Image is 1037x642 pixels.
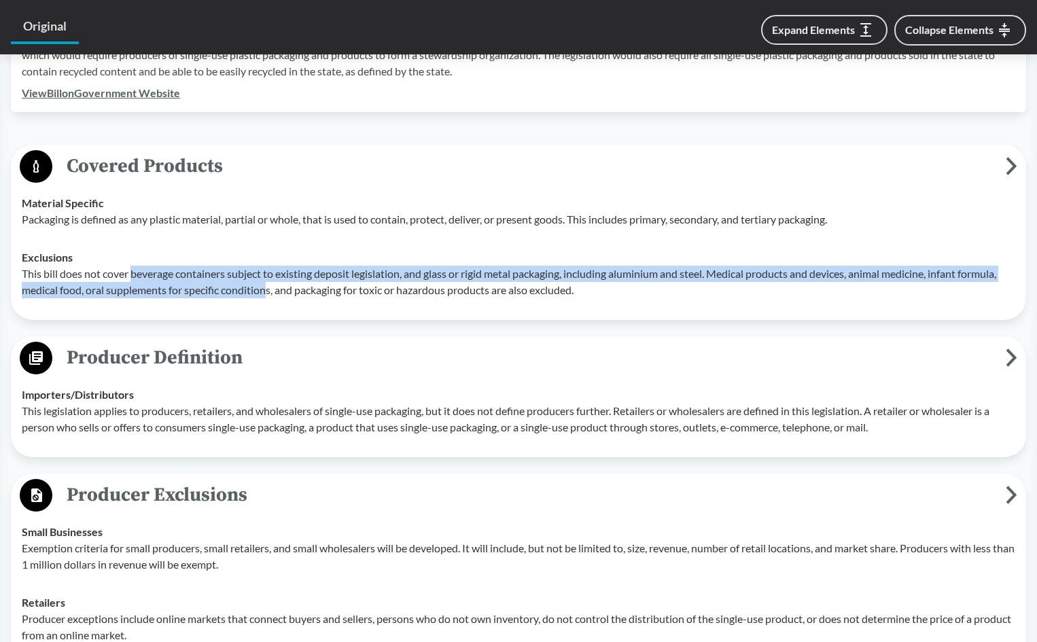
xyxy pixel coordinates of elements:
[894,15,1026,46] button: Collapse Elements
[22,196,104,209] strong: Material Specific
[22,266,1015,298] p: This bill does not cover beverage containers subject to existing deposit legislation, and glass o...
[16,478,1021,513] button: Producer Exclusions
[16,341,1021,376] button: Producer Definition
[22,31,1015,79] p: [US_STATE] State Assembly Bill 842 was introduced at the beginning of the 2021 Regular Session. T...
[22,596,65,609] strong: Retailers
[52,342,1006,373] span: Producer Definition
[52,480,1006,510] span: Producer Exclusions
[22,388,134,401] strong: Importers/​Distributors
[22,540,1015,573] p: Exemption criteria for small producers, small retailers, and small wholesalers will be developed....
[761,15,887,45] button: Expand Elements
[22,211,1015,228] p: Packaging is defined as any plastic material, partial or whole, that is used to contain, protect,...
[22,403,1015,435] p: This legislation applies to producers, retailers, and wholesalers of single-use packaging, but it...
[16,149,1021,184] button: Covered Products
[22,525,103,538] strong: Small Businesses
[52,151,1006,181] span: Covered Products
[22,251,73,264] strong: Exclusions
[22,86,180,99] a: ViewBillonGovernment Website
[11,11,79,44] a: Original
